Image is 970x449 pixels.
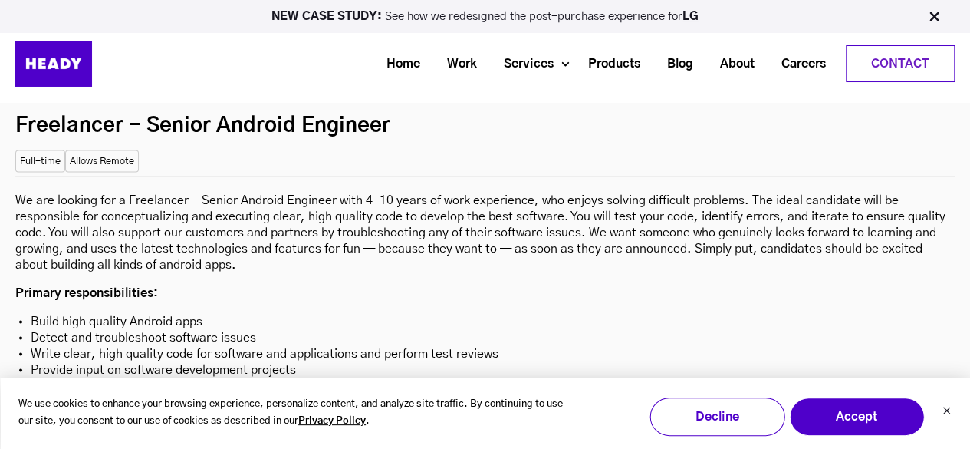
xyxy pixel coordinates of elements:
[789,398,924,436] button: Accept
[847,46,954,81] a: Contact
[926,9,942,25] img: Close Bar
[682,11,699,22] a: LG
[15,150,65,172] small: Full-time
[428,50,485,78] a: Work
[701,50,762,78] a: About
[271,11,385,22] strong: NEW CASE STUDY:
[7,11,963,22] p: See how we redesigned the post-purchase experience for
[31,313,939,329] li: Build high quality Android apps
[31,329,939,345] li: Detect and troubleshoot software issues
[15,286,158,299] strong: Primary responsibilities:
[942,404,951,421] button: Dismiss cookie banner
[649,398,784,436] button: Decline
[485,50,561,78] a: Services
[15,41,92,87] img: Heady_Logo_Web-01 (1)
[31,362,939,378] li: Provide input on software development projects
[298,413,366,431] a: Privacy Policy
[15,192,955,272] p: We are looking for a Freelancer - Senior Android Engineer with 4-10 years of work experience, who...
[648,50,701,78] a: Blog
[15,108,955,142] h2: Freelancer - Senior Android Engineer
[31,345,939,362] li: Write clear, high quality code for software and applications and perform test reviews
[65,150,139,172] small: Allows Remote
[367,50,428,78] a: Home
[569,50,648,78] a: Products
[130,45,955,82] div: Navigation Menu
[18,396,564,431] p: We use cookies to enhance your browsing experience, personalize content, and analyze site traffic...
[762,50,834,78] a: Careers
